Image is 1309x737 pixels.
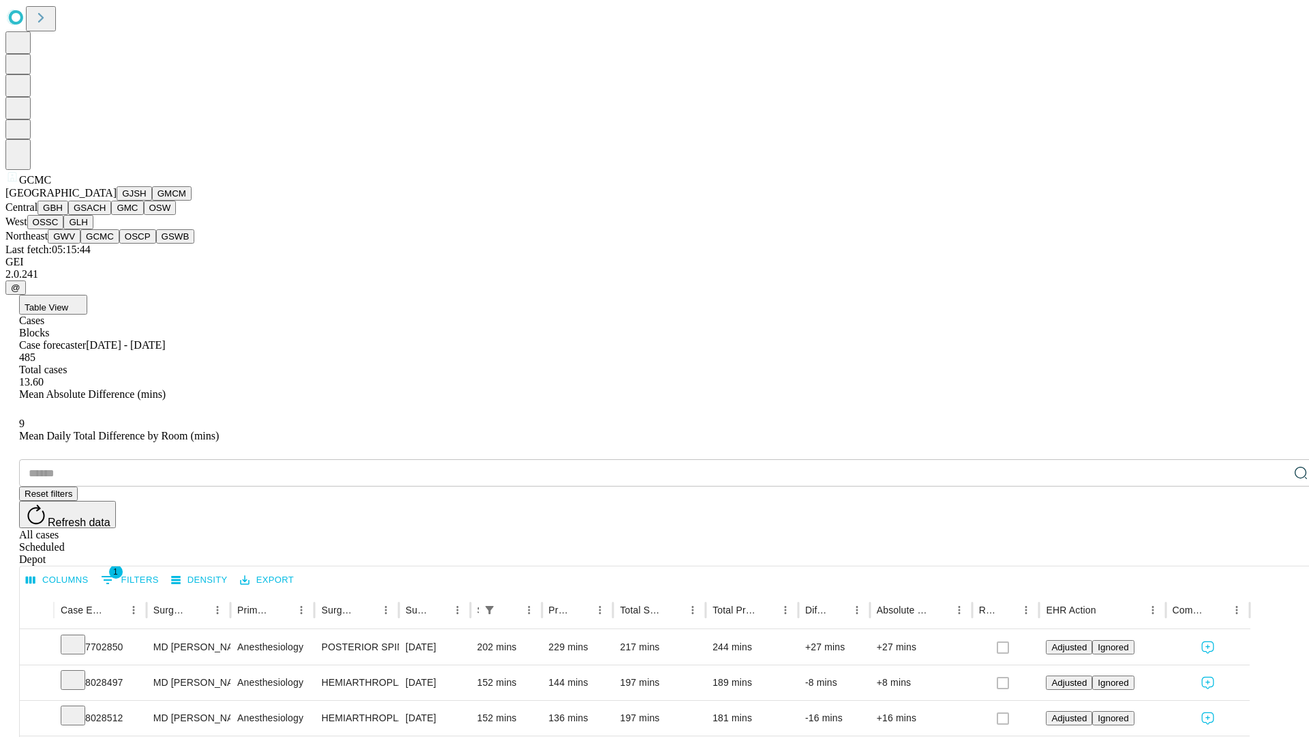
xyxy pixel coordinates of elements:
[877,665,965,700] div: +8 mins
[5,256,1304,268] div: GEI
[477,665,535,700] div: 152 mins
[877,605,929,616] div: Absolute Difference
[477,701,535,736] div: 152 mins
[847,601,867,620] button: Menu
[1092,676,1134,690] button: Ignored
[1098,601,1117,620] button: Sort
[712,701,792,736] div: 181 mins
[25,489,72,499] span: Reset filters
[61,605,104,616] div: Case Epic Id
[5,216,27,227] span: West
[620,701,699,736] div: 197 mins
[5,244,91,255] span: Last fetch: 05:15:44
[429,601,448,620] button: Sort
[19,430,219,442] span: Mean Daily Total Difference by Room (mins)
[1046,640,1092,654] button: Adjusted
[5,201,37,213] span: Central
[48,229,80,244] button: GWV
[321,701,391,736] div: HEMIARTHROPLASTY HIP
[237,630,307,665] div: Anesthesiology
[321,605,355,616] div: Surgery Name
[19,339,86,351] span: Case forecaster
[321,630,391,665] div: POSTERIOR SPINE INSTRUMENTATION NON SEGMENTAL
[22,570,92,591] button: Select columns
[1208,601,1227,620] button: Sort
[237,570,297,591] button: Export
[406,665,464,700] div: [DATE]
[549,701,607,736] div: 136 mins
[63,215,93,229] button: GLH
[1092,711,1134,725] button: Ignored
[19,295,87,315] button: Table View
[61,665,140,700] div: 8028497
[19,388,166,400] span: Mean Absolute Difference (mins)
[448,601,467,620] button: Menu
[153,701,224,736] div: MD [PERSON_NAME]
[19,364,67,375] span: Total cases
[111,201,143,215] button: GMC
[5,230,48,242] span: Northeast
[1092,640,1134,654] button: Ignored
[27,671,47,695] button: Expand
[27,707,47,731] button: Expand
[27,215,64,229] button: OSSC
[1017,601,1036,620] button: Menu
[712,630,792,665] div: 244 mins
[1173,605,1207,616] div: Comments
[237,701,307,736] div: Anesthesiology
[1143,601,1162,620] button: Menu
[117,186,152,201] button: GJSH
[144,201,177,215] button: OSW
[1046,676,1092,690] button: Adjusted
[237,665,307,700] div: Anesthesiology
[11,283,20,293] span: @
[950,601,969,620] button: Menu
[61,630,140,665] div: 7702850
[19,174,51,186] span: GCMC
[805,630,863,665] div: +27 mins
[153,605,187,616] div: Surgeon Name
[683,601,702,620] button: Menu
[156,229,195,244] button: GSWB
[105,601,124,620] button: Sort
[549,630,607,665] div: 229 mins
[5,187,117,199] span: [GEOGRAPHIC_DATA]
[19,376,44,388] span: 13.60
[68,201,111,215] button: GSACH
[620,665,699,700] div: 197 mins
[168,570,231,591] button: Density
[1046,711,1092,725] button: Adjusted
[1051,642,1087,652] span: Adjusted
[406,605,427,616] div: Surgery Date
[189,601,208,620] button: Sort
[119,229,156,244] button: OSCP
[97,569,162,591] button: Show filters
[877,701,965,736] div: +16 mins
[1046,605,1096,616] div: EHR Action
[48,517,110,528] span: Refresh data
[208,601,227,620] button: Menu
[152,186,192,201] button: GMCM
[109,565,123,579] span: 1
[1227,601,1246,620] button: Menu
[37,201,68,215] button: GBH
[712,665,792,700] div: 189 mins
[153,665,224,700] div: MD [PERSON_NAME]
[25,302,68,313] span: Table View
[620,605,663,616] div: Total Scheduled Duration
[27,636,47,660] button: Expand
[590,601,610,620] button: Menu
[273,601,292,620] button: Sort
[321,665,391,700] div: HEMIARTHROPLASTY HIP
[357,601,376,620] button: Sort
[153,630,224,665] div: MD [PERSON_NAME] [PERSON_NAME] Md
[19,418,25,429] span: 9
[5,268,1304,280] div: 2.0.241
[237,605,271,616] div: Primary Service
[776,601,795,620] button: Menu
[549,605,571,616] div: Predicted In Room Duration
[86,339,165,351] span: [DATE] - [DATE]
[620,630,699,665] div: 217 mins
[19,501,116,528] button: Refresh data
[480,601,499,620] div: 1 active filter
